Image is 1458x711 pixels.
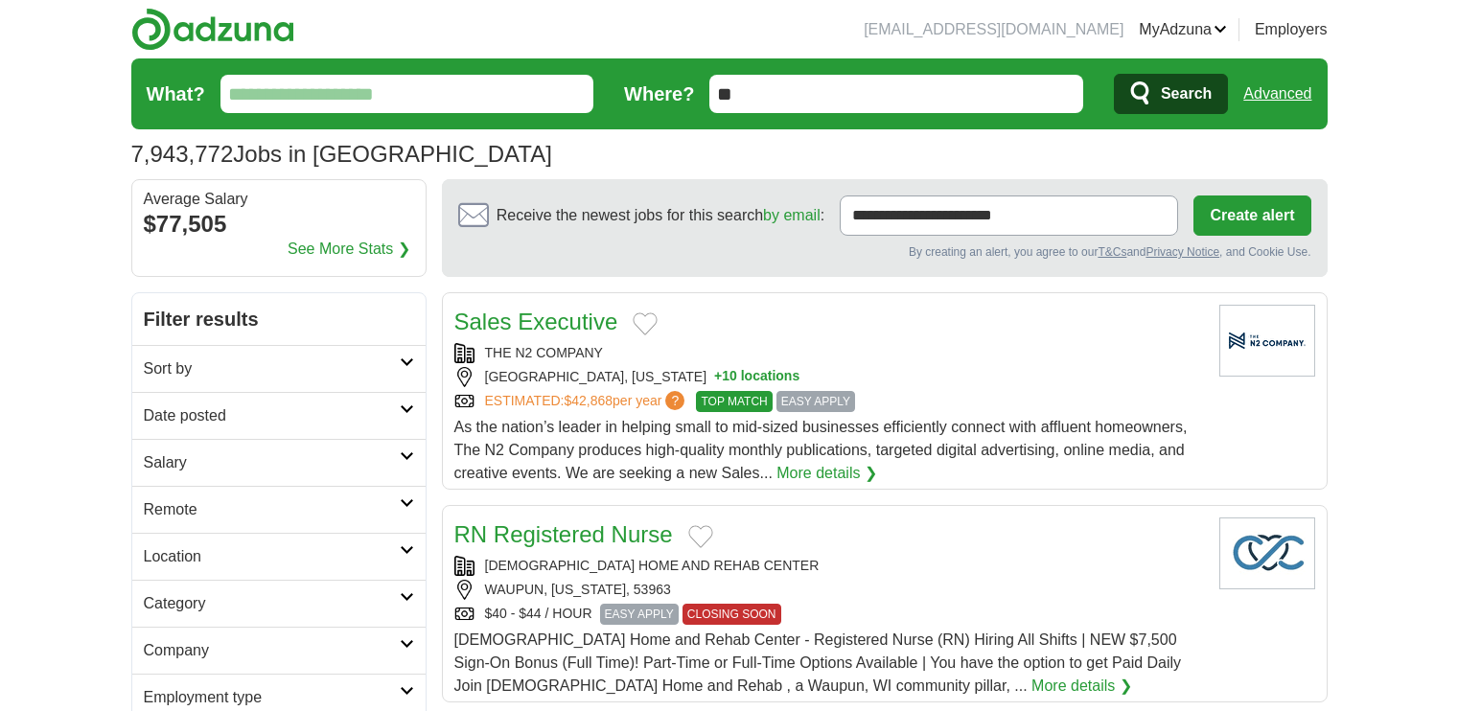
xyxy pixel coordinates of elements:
a: ESTIMATED:$42,868per year? [485,391,689,412]
a: See More Stats ❯ [288,238,410,261]
span: [DEMOGRAPHIC_DATA] Home and Rehab Center - Registered Nurse (RN) Hiring All Shifts | NEW $7,500 S... [454,631,1182,694]
a: Company [132,627,426,674]
h2: Filter results [132,293,426,345]
h2: Company [144,639,400,662]
a: Category [132,580,426,627]
h2: Remote [144,498,400,521]
div: $77,505 [144,207,414,241]
span: As the nation’s leader in helping small to mid-sized businesses efficiently connect with affluent... [454,419,1188,481]
a: RN Registered Nurse [454,521,673,547]
span: + [714,367,722,387]
div: [DEMOGRAPHIC_DATA] HOME AND REHAB CENTER [454,556,1204,576]
img: Adzuna logo [131,8,294,51]
button: Create alert [1193,195,1310,236]
a: Sort by [132,345,426,392]
span: $42,868 [564,393,613,408]
label: Where? [624,80,694,108]
h2: Sort by [144,357,400,380]
a: MyAdzuna [1139,18,1227,41]
span: 7,943,772 [131,137,234,172]
a: Advanced [1243,75,1311,113]
button: Search [1114,74,1228,114]
h2: Date posted [144,404,400,427]
a: by email [763,207,821,223]
span: Receive the newest jobs for this search : [497,204,824,227]
h2: Category [144,592,400,615]
a: Date posted [132,392,426,439]
h2: Location [144,545,400,568]
a: More details ❯ [1031,675,1132,698]
a: Remote [132,486,426,533]
div: Average Salary [144,192,414,207]
label: What? [147,80,205,108]
a: Privacy Notice [1146,245,1219,259]
h1: Jobs in [GEOGRAPHIC_DATA] [131,141,552,167]
button: Add to favorite jobs [633,312,658,335]
button: +10 locations [714,367,799,387]
a: Location [132,533,426,580]
img: Company logo [1219,517,1315,589]
span: EASY APPLY [776,391,855,412]
span: EASY APPLY [600,604,679,625]
div: By creating an alert, you agree to our and , and Cookie Use. [458,243,1311,261]
div: WAUPUN, [US_STATE], 53963 [454,580,1204,600]
div: THE N2 COMPANY [454,343,1204,363]
div: $40 - $44 / HOUR [454,604,1204,625]
div: [GEOGRAPHIC_DATA], [US_STATE] [454,367,1204,387]
span: TOP MATCH [696,391,772,412]
img: Company logo [1219,305,1315,377]
h2: Employment type [144,686,400,709]
a: Employers [1255,18,1328,41]
a: Salary [132,439,426,486]
button: Add to favorite jobs [688,525,713,548]
span: CLOSING SOON [683,604,781,625]
a: Sales Executive [454,309,618,334]
span: ? [665,391,684,410]
li: [EMAIL_ADDRESS][DOMAIN_NAME] [864,18,1123,41]
h2: Salary [144,451,400,474]
a: T&Cs [1098,245,1126,259]
span: Search [1161,75,1212,113]
a: More details ❯ [776,462,877,485]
